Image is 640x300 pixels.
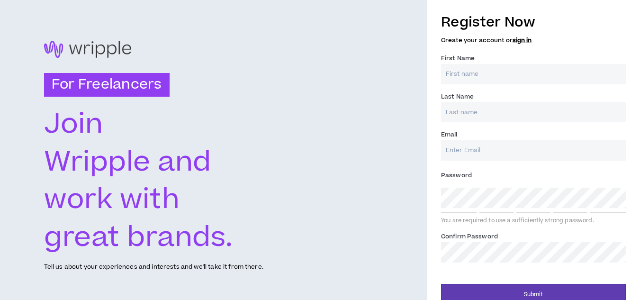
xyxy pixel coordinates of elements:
[441,51,475,66] label: First Name
[513,36,532,45] a: sign in
[44,180,181,219] text: work with
[441,102,626,122] input: Last name
[441,12,626,32] h3: Register Now
[441,64,626,84] input: First name
[44,73,170,97] h3: For Freelancers
[441,89,474,104] label: Last Name
[441,37,626,44] h5: Create your account or
[441,171,472,180] span: Password
[44,105,103,144] text: Join
[441,217,626,225] div: You are required to use a sufficiently strong password.
[441,140,626,161] input: Enter Email
[44,218,233,257] text: great brands.
[44,143,211,182] text: Wripple and
[441,229,498,244] label: Confirm Password
[441,127,458,142] label: Email
[44,263,263,272] p: Tell us about your experiences and interests and we'll take it from there.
